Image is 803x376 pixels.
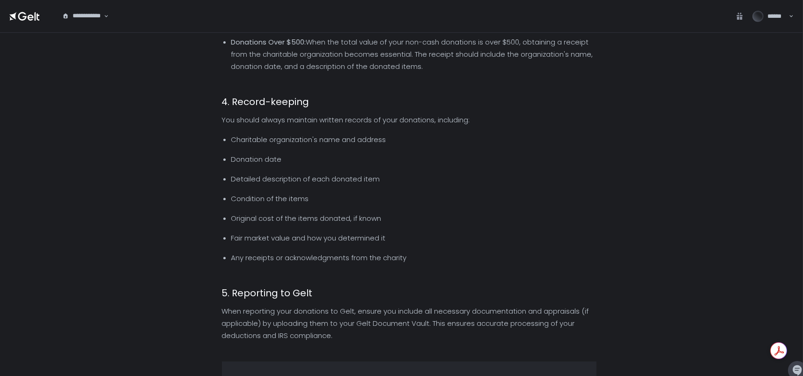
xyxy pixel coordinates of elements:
[222,305,597,342] p: When reporting your donations to Gelt, ensure you include all necessary documentation and apprais...
[62,20,103,30] input: Search for option
[231,150,597,169] li: Donation date
[231,189,597,209] li: Condition of the items
[231,32,597,76] li: When the total value of your non-cash donations is over $500, obtaining a receipt from the charit...
[222,114,597,126] p: You should always maintain written records of your donations, including:
[231,169,597,189] li: Detailed description of each donated item
[231,209,597,228] li: Original cost of the items donated, if known
[222,286,313,300] strong: 5. Reporting to Gelt
[56,7,109,26] div: Search for option
[231,248,597,268] li: Any receipts or acknowledgments from the charity
[231,130,597,150] li: Charitable organization's name and address
[231,37,306,47] strong: Donations Over $500:
[231,228,597,248] li: Fair market value and how you determined it
[222,95,309,108] strong: 4. Record-keeping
